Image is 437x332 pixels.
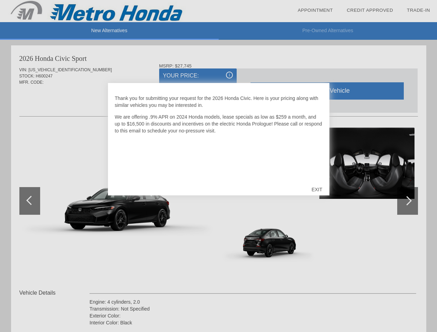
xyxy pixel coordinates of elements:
p: We are offering .9% APR on 2024 Honda models, lease specials as low as $259 a month, and up to $1... [115,113,322,134]
div: EXIT [304,179,329,200]
a: Trade-In [407,8,430,13]
p: Thank you for submitting your request for the 2026 Honda Civic. Here is your pricing along with s... [115,95,322,109]
a: Credit Approved [347,8,393,13]
a: Appointment [298,8,333,13]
